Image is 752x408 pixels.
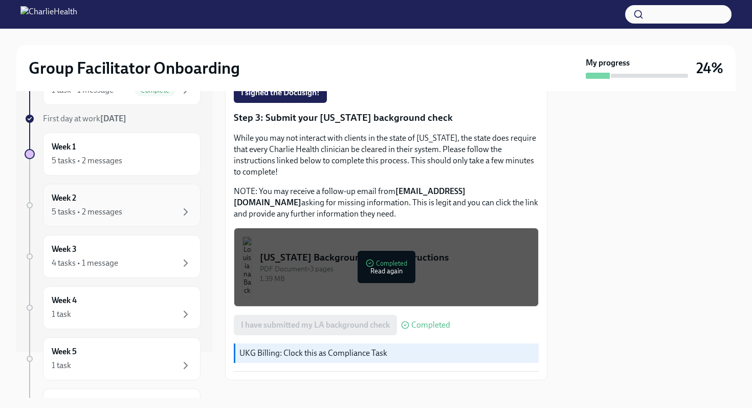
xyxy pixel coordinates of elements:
[586,57,630,69] strong: My progress
[52,192,76,204] h6: Week 2
[25,113,201,124] a: First day at work[DATE]
[234,111,539,124] p: Step 3: Submit your [US_STATE] background check
[25,337,201,380] a: Week 51 task
[25,184,201,227] a: Week 25 tasks • 2 messages
[25,286,201,329] a: Week 41 task
[234,186,539,220] p: NOTE: You may receive a follow-up email from asking for missing information. This is legit and yo...
[52,346,77,357] h6: Week 5
[52,141,76,153] h6: Week 1
[52,295,77,306] h6: Week 4
[52,155,122,166] div: 5 tasks • 2 messages
[234,133,539,178] p: While you may not interact with clients in the state of [US_STATE], the state does require that e...
[696,59,723,77] h3: 24%
[234,228,539,307] button: [US_STATE] Background Check InstructionsPDF Document•3 pages1.39 MBCompletedRead again
[260,251,530,264] div: [US_STATE] Background Check Instructions
[241,88,320,98] span: I signed the Docusign!
[411,321,450,329] span: Completed
[52,360,71,371] div: 1 task
[260,264,530,274] div: PDF Document • 3 pages
[234,82,327,103] button: I signed the Docusign!
[20,6,77,23] img: CharlieHealth
[242,237,252,298] img: Louisiana Background Check Instructions
[52,309,71,320] div: 1 task
[100,114,126,123] strong: [DATE]
[25,235,201,278] a: Week 34 tasks • 1 message
[239,348,535,359] p: UKG Billing: Clock this as Compliance Task
[52,206,122,218] div: 5 tasks • 2 messages
[52,244,77,255] h6: Week 3
[25,133,201,176] a: Week 15 tasks • 2 messages
[29,58,240,78] h2: Group Facilitator Onboarding
[52,257,118,269] div: 4 tasks • 1 message
[234,186,466,207] strong: [EMAIL_ADDRESS][DOMAIN_NAME]
[260,274,530,284] div: 1.39 MB
[43,114,126,123] span: First day at work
